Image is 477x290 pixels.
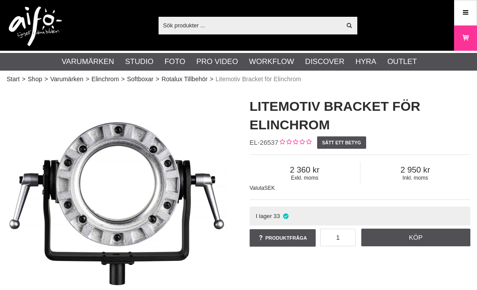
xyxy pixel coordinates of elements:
[210,75,213,84] span: >
[250,139,278,146] span: EL-26537
[159,19,341,32] input: Sök produkter ...
[250,165,360,175] span: 2 360
[50,75,83,84] a: Varumärken
[9,7,62,46] img: logo.png
[317,136,366,149] a: Sätt ett betyg
[250,175,360,181] span: Exkl. moms
[127,75,154,84] a: Softboxar
[256,213,272,219] span: I lager
[162,75,208,84] a: Rotalux Tillbehör
[28,75,42,84] a: Shop
[250,185,264,191] span: Valuta
[264,185,275,191] span: SEK
[360,175,471,181] span: Inkl. moms
[305,56,344,68] a: Discover
[250,229,316,247] a: Produktfråga
[125,56,153,68] a: Studio
[360,165,471,175] span: 2 950
[282,213,290,219] i: I lager
[86,75,89,84] span: >
[249,56,294,68] a: Workflow
[91,75,119,84] a: Elinchrom
[250,97,470,134] h1: Litemotiv Bracket för Elinchrom
[62,56,114,68] a: Varumärken
[155,75,159,84] span: >
[7,75,20,84] a: Start
[44,75,48,84] span: >
[22,75,26,84] span: >
[164,56,185,68] a: Foto
[216,75,301,84] span: Litemotiv Bracket för Elinchrom
[361,229,471,246] a: Köp
[273,213,280,219] span: 33
[278,138,311,147] div: Kundbetyg: 0
[196,56,238,68] a: Pro Video
[121,75,125,84] span: >
[387,56,417,68] a: Outlet
[356,56,376,68] a: Hyra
